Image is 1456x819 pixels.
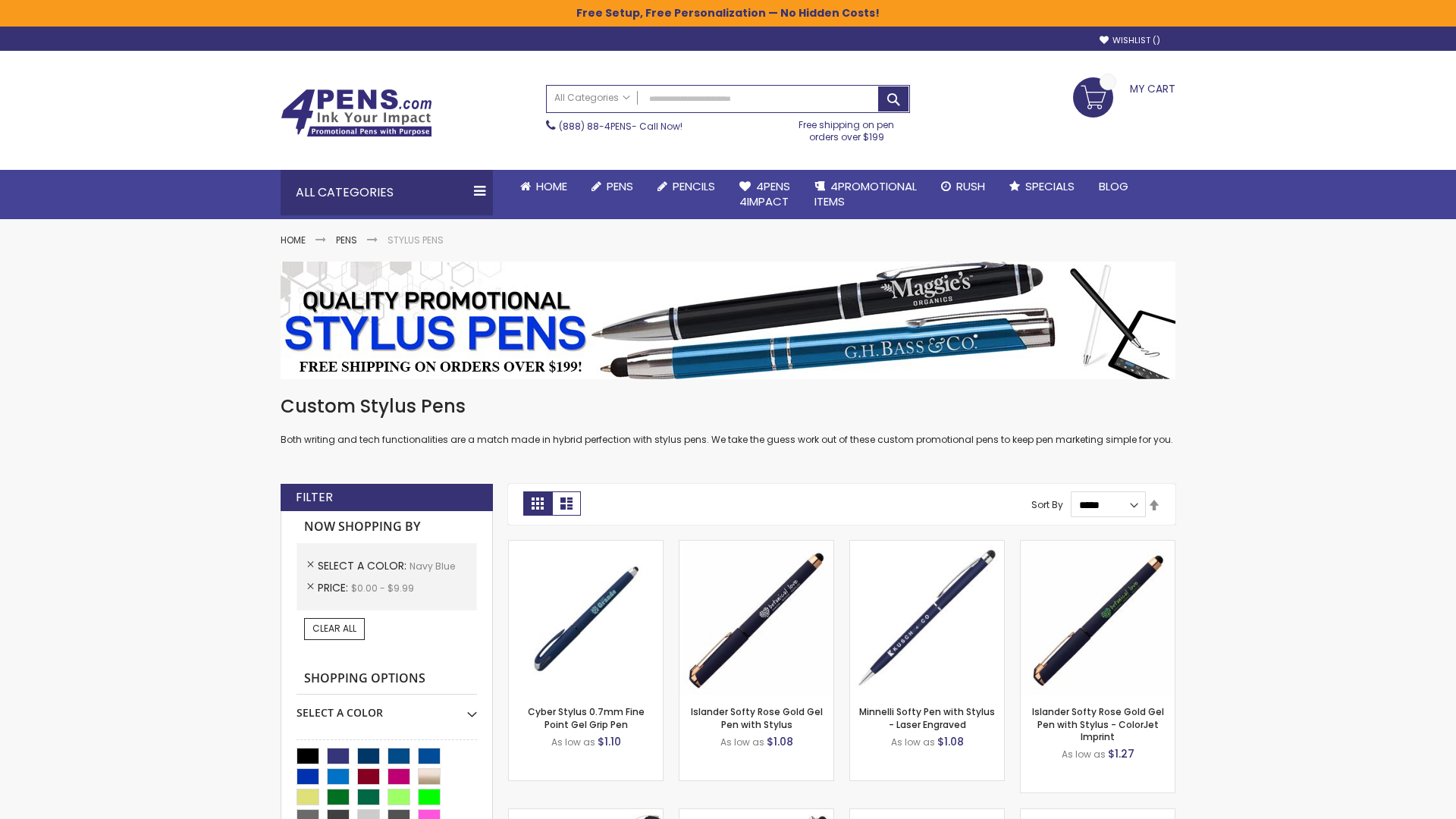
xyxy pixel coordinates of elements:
a: (888) 88-4PENS [559,120,632,133]
div: All Categories [281,170,493,215]
img: Stylus Pens [281,262,1175,379]
a: Wishlist [1100,35,1160,46]
div: Free shipping on pen orders over $199 [783,113,911,143]
span: Blog [1099,178,1128,194]
span: Navy Blue [409,560,455,573]
span: 4PROMOTIONAL ITEMS [814,178,917,209]
span: Pencils [673,178,715,194]
a: Islander Softy Rose Gold Gel Pen with Stylus [691,705,823,730]
a: Home [281,234,306,246]
a: Islander Softy Rose Gold Gel Pen with Stylus-Navy Blue [679,540,833,553]
span: $1.08 [937,734,964,749]
a: Islander Softy Rose Gold Gel Pen with Stylus - ColorJet Imprint-Navy Blue [1021,540,1175,553]
span: All Categories [554,92,630,104]
img: Minnelli Softy Pen with Stylus - Laser Engraved-Navy Blue [850,541,1004,695]
img: 4Pens Custom Pens and Promotional Products [281,89,432,137]
span: - Call Now! [559,120,682,133]
span: Price [318,580,351,595]
span: As low as [551,736,595,748]
span: As low as [720,736,764,748]
span: $1.08 [767,734,793,749]
span: Rush [956,178,985,194]
span: Specials [1025,178,1075,194]
a: 4Pens4impact [727,170,802,219]
a: Islander Softy Rose Gold Gel Pen with Stylus - ColorJet Imprint [1032,705,1164,742]
strong: Now Shopping by [297,511,477,543]
span: $1.27 [1108,746,1134,761]
span: $0.00 - $9.99 [351,582,414,595]
div: Both writing and tech functionalities are a match made in hybrid perfection with stylus pens. We ... [281,394,1175,447]
img: Islander Softy Rose Gold Gel Pen with Stylus - ColorJet Imprint-Navy Blue [1021,541,1175,695]
a: Minnelli Softy Pen with Stylus - Laser Engraved-Navy Blue [850,540,1004,553]
a: Pencils [645,170,727,203]
span: Pens [607,178,633,194]
img: Islander Softy Rose Gold Gel Pen with Stylus-Navy Blue [679,541,833,695]
span: $1.10 [598,734,621,749]
img: Cyber Stylus 0.7mm Fine Point Gel Grip Pen-Navy Blue [509,541,663,695]
a: Cyber Stylus 0.7mm Fine Point Gel Grip Pen [528,705,645,730]
span: Home [536,178,567,194]
a: Blog [1087,170,1141,203]
span: Select A Color [318,558,409,573]
div: Select A Color [297,695,477,720]
span: As low as [891,736,935,748]
a: Cyber Stylus 0.7mm Fine Point Gel Grip Pen-Navy Blue [509,540,663,553]
a: Home [508,170,579,203]
strong: Filter [296,489,333,506]
span: 4Pens 4impact [739,178,790,209]
a: 4PROMOTIONALITEMS [802,170,929,219]
label: Sort By [1031,498,1063,511]
strong: Stylus Pens [388,234,444,246]
a: Specials [997,170,1087,203]
a: Rush [929,170,997,203]
a: Pens [579,170,645,203]
a: Pens [336,234,357,246]
strong: Grid [523,491,552,516]
a: Minnelli Softy Pen with Stylus - Laser Engraved [859,705,995,730]
span: As low as [1062,748,1106,761]
span: Clear All [312,622,356,635]
strong: Shopping Options [297,663,477,695]
a: All Categories [547,86,638,111]
h1: Custom Stylus Pens [281,394,1175,419]
a: Clear All [304,618,365,639]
